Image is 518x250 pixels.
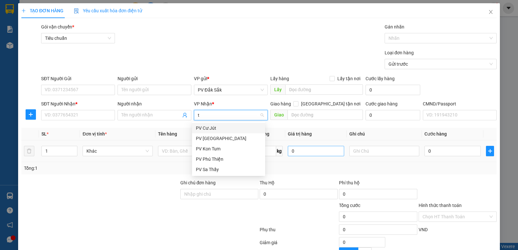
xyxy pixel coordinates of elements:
input: Cước lấy hàng [366,85,420,95]
span: close [488,9,493,15]
div: PV Cư Jút [192,123,265,133]
div: Phụ thu [259,226,338,237]
div: VP gửi [194,75,268,82]
button: delete [24,146,34,156]
span: Giao hàng [270,101,291,106]
div: CMND/Passport [423,100,497,107]
button: plus [26,109,36,120]
span: plus [21,8,26,13]
span: VP Nhận [194,101,212,106]
div: Người gửi [118,75,191,82]
input: Ghi Chú [349,146,419,156]
button: Close [482,3,500,21]
div: PV Tân Bình [192,133,265,144]
span: Đơn vị tính [83,131,107,136]
span: plus [486,148,494,154]
button: plus [486,146,494,156]
input: Ghi chú đơn hàng [180,189,258,199]
span: Tên hàng [158,131,177,136]
label: Gán nhãn [385,24,404,29]
div: SĐT Người Gửi [41,75,115,82]
span: Khác [86,146,149,156]
input: 0 [288,146,344,156]
span: user-add [182,113,187,118]
span: Gói vận chuyển [41,24,74,29]
label: Cước lấy hàng [366,76,395,81]
input: VD: Bàn, Ghế [158,146,228,156]
span: Lấy tận nơi [335,75,363,82]
label: Loại đơn hàng [385,50,414,55]
span: plus [26,112,36,117]
label: Ghi chú đơn hàng [180,180,216,185]
div: PV Sa Thầy [192,164,265,175]
img: icon [74,8,79,14]
span: kg [276,146,283,156]
div: PV Phú Thiện [196,156,261,163]
span: Tiêu chuẩn [45,33,111,43]
input: Dọc đường [287,110,363,120]
div: PV Kon Tum [196,145,261,152]
span: Thu Hộ [260,180,275,185]
div: Tổng: 1 [24,165,200,172]
span: VND [419,227,428,232]
span: Tổng cước [339,203,360,208]
div: SĐT Người Nhận [41,100,115,107]
div: PV Kon Tum [192,144,265,154]
span: TẠO ĐƠN HÀNG [21,8,63,13]
span: SL [41,131,47,136]
span: Gửi trước [388,59,493,69]
span: Lấy [270,84,285,95]
div: PV [GEOGRAPHIC_DATA] [196,135,261,142]
span: Giao [270,110,287,120]
span: Cước hàng [424,131,447,136]
input: Cước giao hàng [366,110,420,120]
span: Yêu cầu xuất hóa đơn điện tử [74,8,142,13]
span: Giá trị hàng [288,131,312,136]
span: [GEOGRAPHIC_DATA] tận nơi [298,100,363,107]
span: PV Đắk Sắk [198,85,264,95]
div: PV Cư Jút [196,125,261,132]
th: Ghi chú [347,128,422,140]
input: Dọc đường [285,84,363,95]
label: Cước giao hàng [366,101,398,106]
div: Người nhận [118,100,191,107]
div: PV Sa Thầy [196,166,261,173]
div: Phí thu hộ [339,179,417,189]
label: Hình thức thanh toán [419,203,462,208]
div: PV Phú Thiện [192,154,265,164]
span: Lấy hàng [270,76,289,81]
